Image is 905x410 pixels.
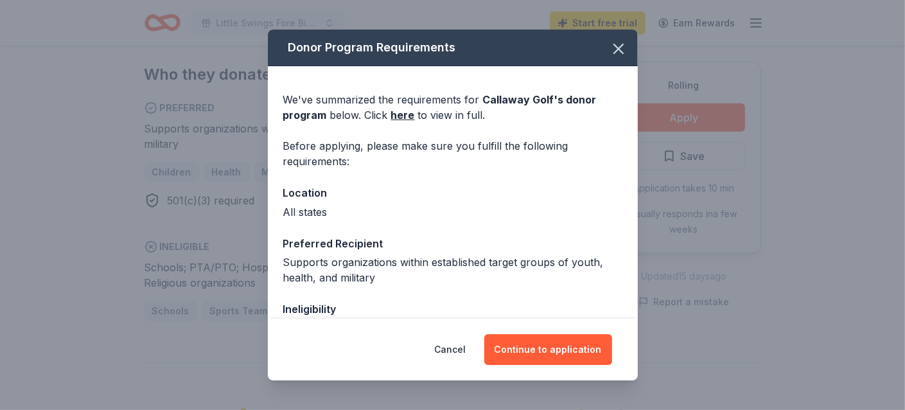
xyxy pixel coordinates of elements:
div: Supports organizations within established target groups of youth, health, and military [283,254,622,285]
div: All states [283,204,622,220]
div: We've summarized the requirements for below. Click to view in full. [283,92,622,123]
div: Location [283,184,622,201]
a: here [391,107,415,123]
button: Continue to application [484,334,612,365]
div: Ineligibility [283,301,622,317]
div: Donor Program Requirements [268,30,638,66]
button: Cancel [435,334,466,365]
div: Before applying, please make sure you fulfill the following requirements: [283,138,622,169]
div: Preferred Recipient [283,235,622,252]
